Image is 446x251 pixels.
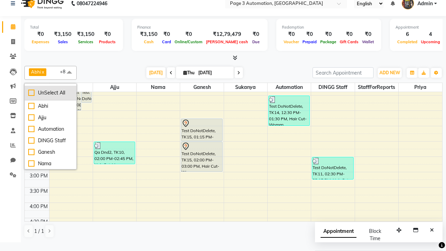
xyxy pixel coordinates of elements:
[28,203,49,210] div: 4:00 PM
[142,39,155,44] span: Cash
[146,67,166,78] span: [DATE]
[250,30,262,38] div: ₹0
[137,24,262,30] div: Finance
[56,39,70,44] span: Sales
[180,83,223,92] span: Ganesh
[313,67,374,78] input: Search Appointment
[28,114,73,121] div: Ajju
[181,142,222,172] div: Test DoNotDelete, TK15, 02:00 PM-03:00 PM, Hair Cut-Women
[28,102,73,110] div: Abhi
[30,24,117,30] div: Total
[282,24,376,30] div: Redemption
[28,218,49,226] div: 4:30 PM
[282,30,301,38] div: ₹0
[181,119,222,141] div: Test DoNotDelete, TK15, 01:15 PM-02:00 PM, Hair Cut-Men
[28,188,49,195] div: 3:30 PM
[427,225,437,236] button: Close
[224,83,267,92] span: Sukanya
[360,39,376,44] span: Wallet
[196,68,231,78] input: 2025-09-04
[268,83,311,92] span: Automation
[28,137,73,144] div: DINGG Staff
[379,70,400,75] span: ADD NEW
[173,39,204,44] span: Online/Custom
[269,96,309,125] div: Test DoNotDelete, TK14, 12:30 PM-01:30 PM, Hair Cut-Women
[395,39,419,44] span: Completed
[30,30,51,38] div: ₹0
[182,70,196,75] span: Thu
[74,30,97,38] div: ₹3,150
[399,83,442,92] span: Priya
[282,39,301,44] span: Voucher
[34,228,44,235] span: 1 / 1
[301,30,318,38] div: ₹0
[31,69,41,75] span: Abhi
[93,83,136,92] span: Ajju
[338,30,360,38] div: ₹0
[318,39,338,44] span: Package
[28,125,73,133] div: Automation
[173,30,204,38] div: ₹0
[137,30,160,38] div: ₹3,150
[97,39,117,44] span: Products
[204,30,250,38] div: ₹12,79,479
[41,69,44,75] a: x
[395,30,419,38] div: 6
[60,69,71,74] span: +8
[28,149,73,156] div: Ganesh
[28,160,73,167] div: Nama
[76,39,95,44] span: Services
[355,83,398,92] span: StaffForReports
[301,39,318,44] span: Prepaid
[360,30,376,38] div: ₹0
[321,225,356,238] span: Appointment
[251,39,261,44] span: Due
[338,39,360,44] span: Gift Cards
[28,172,49,180] div: 3:00 PM
[97,30,117,38] div: ₹0
[318,30,338,38] div: ₹0
[311,83,354,92] span: DINGG Staff
[94,142,135,164] div: Qa Dnd2, TK10, 02:00 PM-02:45 PM, Hair Cut-Men
[160,30,173,38] div: ₹0
[28,89,73,97] div: UnSelect All
[378,68,402,78] button: ADD NEW
[160,39,173,44] span: Card
[419,30,442,38] div: 4
[49,83,93,92] span: Abhi
[419,39,442,44] span: Upcoming
[204,39,250,44] span: [PERSON_NAME] cash
[25,83,49,90] div: Stylist
[137,83,180,92] span: Nama
[51,30,74,38] div: ₹3,150
[30,39,51,44] span: Expenses
[369,228,381,242] span: Block Time
[312,157,353,179] div: Test DoNotDelete, TK11, 02:30 PM-03:15 PM, Hair Cut-Men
